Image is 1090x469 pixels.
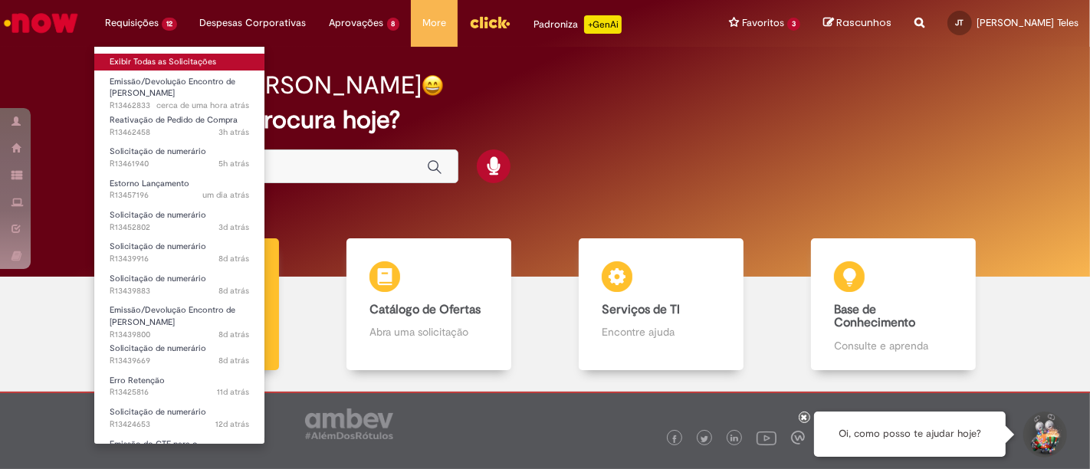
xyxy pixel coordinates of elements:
a: Base de Conhecimento Consulte e aprenda [777,238,1010,371]
a: Aberto R13452802 : Solicitação de numerário [94,207,264,235]
span: R13439883 [110,285,249,297]
img: ServiceNow [2,8,80,38]
a: Serviços de TI Encontre ajuda [545,238,777,371]
span: Aprovações [330,15,384,31]
b: Serviços de TI [602,302,680,317]
span: Requisições [105,15,159,31]
a: Aberto R13439800 : Emissão/Devolução Encontro de Contas Fornecedor [94,302,264,335]
span: Reativação de Pedido de Compra [110,114,238,126]
p: Abra uma solicitação [369,324,488,339]
span: 8d atrás [218,253,249,264]
a: Exibir Todas as Solicitações [94,54,264,71]
img: logo_footer_linkedin.png [730,435,738,444]
span: R13462458 [110,126,249,139]
time: 29/08/2025 13:42:50 [218,126,249,138]
img: happy-face.png [422,74,444,97]
span: cerca de uma hora atrás [156,100,249,111]
time: 22/08/2025 13:36:37 [218,253,249,264]
span: R13439916 [110,253,249,265]
span: 12d atrás [215,418,249,430]
h2: Boa tarde, [PERSON_NAME] [111,72,422,99]
span: 3d atrás [218,221,249,233]
time: 28/08/2025 11:30:13 [202,189,249,201]
time: 18/08/2025 12:33:06 [215,418,249,430]
a: Aberto R11675643 : Emissão do CTE para o transportador - SAP [94,436,264,469]
span: 8d atrás [218,329,249,340]
a: Aberto R13462458 : Reativação de Pedido de Compra [94,112,264,140]
img: logo_footer_twitter.png [701,435,708,443]
span: Solicitação de numerário [110,241,206,252]
a: Aberto R13424653 : Solicitação de numerário [94,404,264,432]
button: Iniciar Conversa de Suporte [1021,412,1067,458]
a: Aberto R13439669 : Solicitação de numerário [94,340,264,369]
span: JT [956,18,964,28]
a: Catálogo de Ofertas Abra uma solicitação [313,238,545,371]
a: Rascunhos [823,16,891,31]
span: R13457196 [110,189,249,202]
span: 11d atrás [217,386,249,398]
b: Catálogo de Ofertas [369,302,481,317]
span: Emissão do CTE para o transportador - SAP [110,438,198,462]
span: Favoritos [742,15,784,31]
img: logo_footer_facebook.png [671,435,678,443]
span: Rascunhos [836,15,891,30]
img: logo_footer_ambev_rotulo_gray.png [305,408,393,439]
h2: O que você procura hoje? [111,107,979,133]
span: Erro Retenção [110,375,165,386]
a: Aberto R13462833 : Emissão/Devolução Encontro de Contas Fornecedor [94,74,264,107]
span: 8d atrás [218,355,249,366]
a: Aberto R13439916 : Solicitação de numerário [94,238,264,267]
span: Solicitação de numerário [110,273,206,284]
div: Padroniza [534,15,622,34]
a: Aberto R13425816 : Erro Retenção [94,372,264,401]
a: Aberto R13439883 : Solicitação de numerário [94,271,264,299]
span: Solicitação de numerário [110,343,206,354]
span: More [422,15,446,31]
span: Solicitação de numerário [110,209,206,221]
time: 22/08/2025 12:52:47 [218,329,249,340]
span: 5h atrás [218,158,249,169]
span: R13439669 [110,355,249,367]
span: 12 [162,18,177,31]
time: 27/08/2025 14:33:27 [218,221,249,233]
img: click_logo_yellow_360x200.png [469,11,511,34]
span: um dia atrás [202,189,249,201]
span: 8d atrás [218,285,249,297]
div: Oi, como posso te ajudar hoje? [814,412,1006,457]
span: 8 [387,18,400,31]
a: Tirar dúvidas Tirar dúvidas com Lupi Assist e Gen Ai [80,238,313,371]
span: Solicitação de numerário [110,406,206,418]
span: R13461940 [110,158,249,170]
a: Aberto R13457196 : Estorno Lançamento [94,175,264,204]
span: R13424653 [110,418,249,431]
span: R13452802 [110,221,249,234]
span: Emissão/Devolução Encontro de [PERSON_NAME] [110,76,235,100]
span: R13425816 [110,386,249,398]
span: Emissão/Devolução Encontro de [PERSON_NAME] [110,304,235,328]
span: 3h atrás [218,126,249,138]
span: R13462833 [110,100,249,112]
span: Estorno Lançamento [110,178,189,189]
p: Encontre ajuda [602,324,720,339]
time: 29/08/2025 14:56:55 [156,100,249,111]
p: Consulte e aprenda [834,338,952,353]
img: logo_footer_workplace.png [791,431,805,444]
time: 18/08/2025 16:24:55 [217,386,249,398]
time: 22/08/2025 12:11:27 [218,355,249,366]
span: [PERSON_NAME] Teles [977,16,1079,29]
span: Despesas Corporativas [200,15,307,31]
a: Aberto R13461940 : Solicitação de numerário [94,143,264,172]
p: +GenAi [584,15,622,34]
time: 22/08/2025 13:25:40 [218,285,249,297]
span: R13439800 [110,329,249,341]
time: 29/08/2025 11:40:31 [218,158,249,169]
ul: Requisições [94,46,265,444]
img: logo_footer_youtube.png [757,428,776,448]
b: Base de Conhecimento [834,302,915,331]
span: 3 [787,18,800,31]
span: Solicitação de numerário [110,146,206,157]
